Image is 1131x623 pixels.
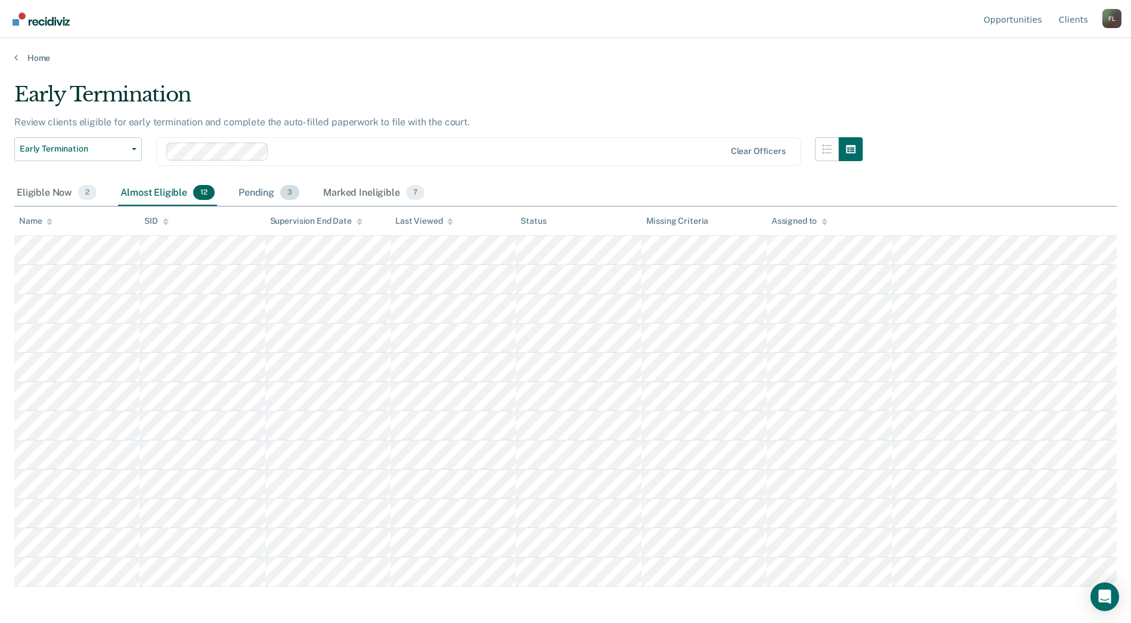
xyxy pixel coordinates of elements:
div: Status [520,216,546,226]
div: Supervision End Date [270,216,362,226]
span: Early Termination [20,144,127,154]
span: 12 [193,185,215,201]
div: Pending3 [236,180,302,206]
div: Marked Ineligible7 [321,180,427,206]
div: SID [144,216,169,226]
div: Almost Eligible12 [118,180,217,206]
img: Recidiviz [13,13,70,26]
div: Early Termination [14,82,863,116]
div: Open Intercom Messenger [1090,582,1119,611]
span: 3 [280,185,299,201]
p: Review clients eligible for early termination and complete the auto-filled paperwork to file with... [14,116,470,128]
div: Last Viewed [395,216,453,226]
a: Home [14,53,1117,63]
button: Profile dropdown button [1102,9,1121,28]
span: 7 [406,185,424,201]
div: Name [19,216,52,226]
div: Missing Criteria [646,216,709,226]
span: 2 [78,185,97,201]
div: F L [1102,9,1121,28]
div: Assigned to [771,216,828,226]
div: Eligible Now2 [14,180,99,206]
button: Early Termination [14,137,142,161]
div: Clear officers [731,146,786,156]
